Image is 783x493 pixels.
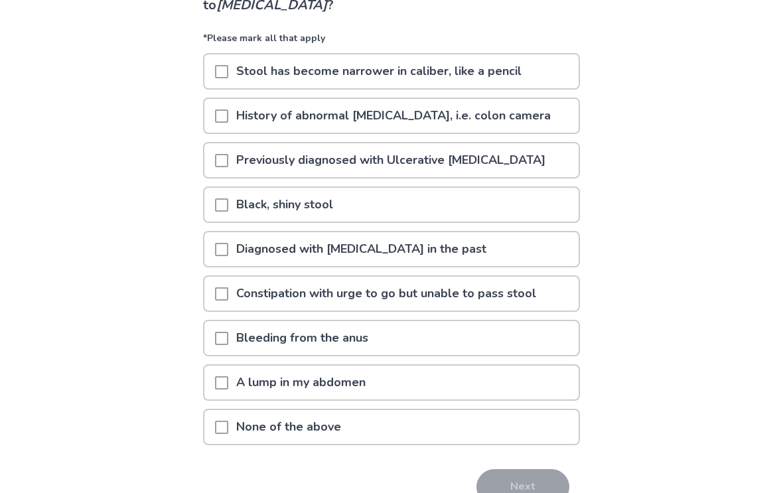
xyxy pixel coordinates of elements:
p: A lump in my abdomen [228,366,374,399]
p: Diagnosed with [MEDICAL_DATA] in the past [228,232,494,266]
p: History of abnormal [MEDICAL_DATA], i.e. colon camera [228,99,559,133]
p: Constipation with urge to go but unable to pass stool [228,277,544,311]
p: None of the above [228,410,349,444]
p: *Please mark all that apply [203,31,580,53]
p: Black, shiny stool [228,188,341,222]
p: Stool has become narrower in caliber, like a pencil [228,54,530,88]
p: Previously diagnosed with Ulcerative [MEDICAL_DATA] [228,143,553,177]
p: Bleeding from the anus [228,321,376,355]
